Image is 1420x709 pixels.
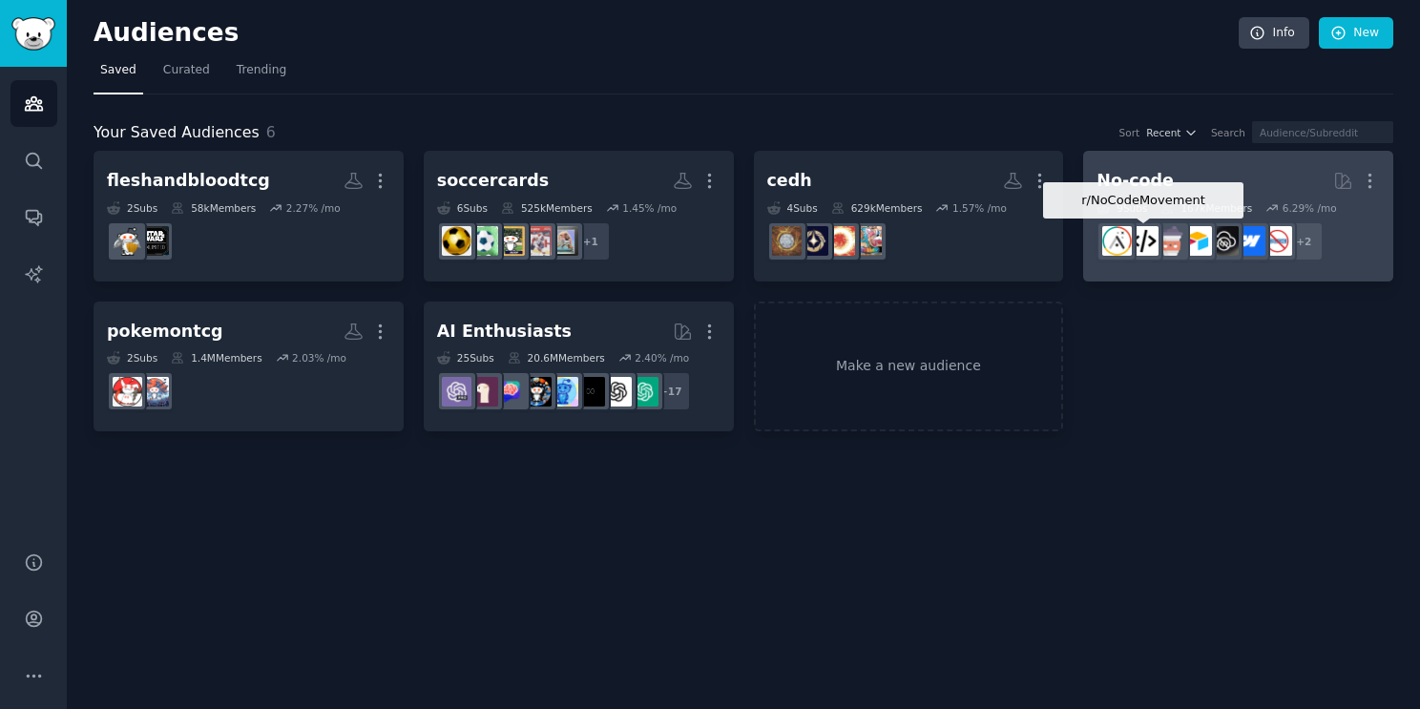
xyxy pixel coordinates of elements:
[442,226,471,256] img: soccercards
[495,377,525,407] img: ChatGPTPromptGenius
[107,320,223,344] div: pokemontcg
[424,302,734,432] a: AI Enthusiasts25Subs20.6MMembers2.40% /mo+17ChatGPTOpenAIArtificialInteligenceartificialaiArtChat...
[575,377,605,407] img: ArtificialInteligence
[1239,17,1309,50] a: Info
[522,226,552,256] img: hockeycards
[549,226,578,256] img: footballcards
[94,302,404,432] a: pokemontcg2Subs1.4MMembers2.03% /moAI_AgentsPokemonTCG
[100,62,136,79] span: Saved
[1182,226,1212,256] img: Airtable
[1283,201,1337,215] div: 6.29 % /mo
[651,371,691,411] div: + 17
[11,17,55,51] img: GummySearch logo
[1096,201,1147,215] div: 9 Sub s
[437,351,494,365] div: 25 Sub s
[1102,226,1132,256] img: Adalo
[237,62,286,79] span: Trending
[754,302,1064,432] a: Make a new audience
[549,377,578,407] img: artificial
[495,226,525,256] img: baseballcards
[163,62,210,79] span: Curated
[107,351,157,365] div: 2 Sub s
[107,169,270,193] div: fleshandbloodtcg
[767,201,818,215] div: 4 Sub s
[469,226,498,256] img: soccercard
[266,123,276,141] span: 6
[94,121,260,145] span: Your Saved Audiences
[157,55,217,94] a: Curated
[469,377,498,407] img: LocalLLaMA
[437,201,488,215] div: 6 Sub s
[1319,17,1393,50] a: New
[442,377,471,407] img: ChatGPTPro
[1236,226,1265,256] img: webflow
[508,351,605,365] div: 20.6M Members
[501,201,593,215] div: 525k Members
[852,226,882,256] img: OnePieceTCG
[139,377,169,407] img: AI_Agents
[1119,126,1140,139] div: Sort
[772,226,802,256] img: CompetitiveEDH
[825,226,855,256] img: EDH
[292,351,346,365] div: 2.03 % /mo
[952,201,1007,215] div: 1.57 % /mo
[1263,226,1292,256] img: nocode
[230,55,293,94] a: Trending
[139,226,169,256] img: starwarsunlimited
[171,351,261,365] div: 1.4M Members
[1284,221,1324,261] div: + 2
[286,201,341,215] div: 2.27 % /mo
[571,221,611,261] div: + 1
[113,377,142,407] img: PokemonTCG
[629,377,658,407] img: ChatGPT
[1252,121,1393,143] input: Audience/Subreddit
[437,169,549,193] div: soccercards
[754,151,1064,282] a: cedh4Subs629kMembers1.57% /moOnePieceTCGEDHLorcanaCompetitiveEDH
[799,226,828,256] img: Lorcana
[437,320,572,344] div: AI Enthusiasts
[94,151,404,282] a: fleshandbloodtcg2Subs58kMembers2.27% /mostarwarsunlimitedFleshandBloodTCG
[113,226,142,256] img: FleshandBloodTCG
[831,201,923,215] div: 629k Members
[767,169,812,193] div: cedh
[171,201,256,215] div: 58k Members
[107,201,157,215] div: 2 Sub s
[1156,226,1185,256] img: nocodelowcode
[1146,126,1198,139] button: Recent
[424,151,734,282] a: soccercards6Subs525kMembers1.45% /mo+1footballcardshockeycardsbaseballcardssoccercardsoccercards
[522,377,552,407] img: aiArt
[622,201,677,215] div: 1.45 % /mo
[1209,226,1239,256] img: NoCodeSaaS
[602,377,632,407] img: OpenAI
[94,55,143,94] a: Saved
[94,18,1239,49] h2: Audiences
[1211,126,1245,139] div: Search
[1129,226,1159,256] img: NoCodeMovement
[1146,126,1180,139] span: Recent
[1083,151,1393,282] a: No-code9Subs167kMembers6.29% /mor/NoCodeMovement+2nocodewebflowNoCodeSaaSAirtablenocodelowcodeNoC...
[1160,201,1252,215] div: 167k Members
[1096,169,1174,193] div: No-code
[635,351,689,365] div: 2.40 % /mo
